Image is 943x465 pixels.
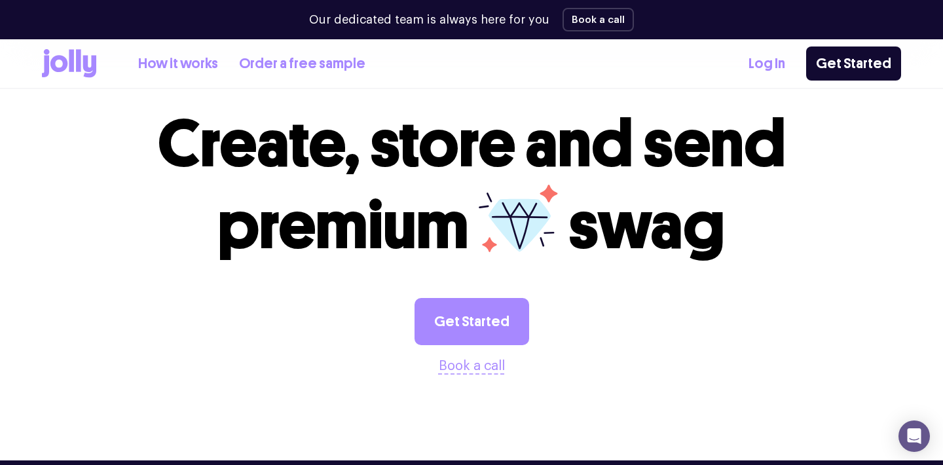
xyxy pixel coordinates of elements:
[439,356,505,377] button: Book a call
[158,104,786,265] span: Create, store and send premium
[415,298,529,345] a: Get Started
[806,46,901,81] a: Get Started
[309,11,549,29] p: Our dedicated team is always here for you
[749,53,785,75] a: Log In
[898,420,930,452] div: Open Intercom Messenger
[563,8,634,31] button: Book a call
[138,53,218,75] a: How it works
[239,53,365,75] a: Order a free sample
[568,186,725,265] span: swag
